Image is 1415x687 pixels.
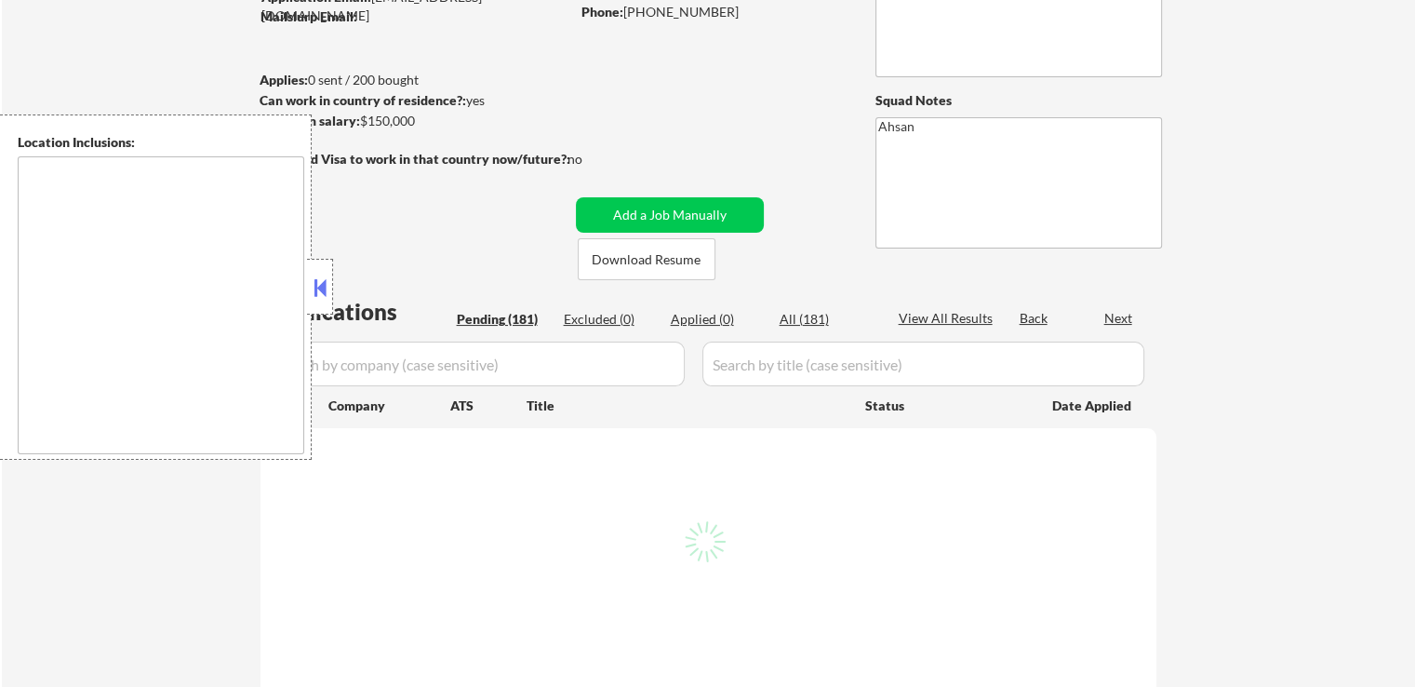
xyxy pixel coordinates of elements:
div: Squad Notes [875,91,1162,110]
strong: Can work in country of residence?: [260,92,466,108]
div: All (181) [780,310,873,329]
div: $150,000 [260,112,569,130]
div: Applied (0) [671,310,764,329]
div: Excluded (0) [564,310,657,329]
button: Download Resume [578,238,715,280]
div: Location Inclusions: [18,133,304,152]
div: Title [527,397,848,415]
div: [PHONE_NUMBER] [581,3,845,21]
div: Back [1020,309,1049,328]
strong: Mailslurp Email: [260,8,357,24]
div: Date Applied [1052,397,1134,415]
div: yes [260,91,564,110]
input: Search by title (case sensitive) [702,342,1144,386]
button: Add a Job Manually [576,197,764,233]
div: ATS [450,397,527,415]
div: Pending (181) [457,310,550,329]
input: Search by company (case sensitive) [266,342,685,386]
strong: Will need Visa to work in that country now/future?: [260,151,570,167]
div: no [567,150,621,168]
strong: Applies: [260,72,308,88]
div: View All Results [899,309,998,328]
div: Next [1104,309,1134,328]
div: 0 sent / 200 bought [260,71,569,89]
div: Company [328,397,450,415]
div: Status [865,388,1025,422]
div: Applications [266,301,450,323]
strong: Phone: [581,4,623,20]
strong: Minimum salary: [260,113,360,128]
